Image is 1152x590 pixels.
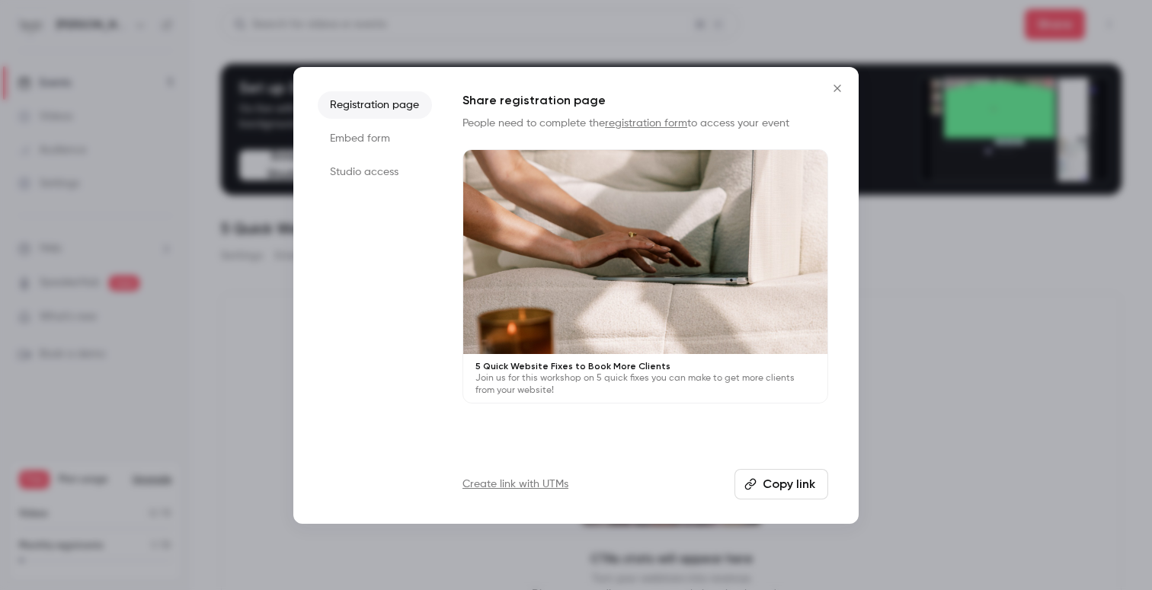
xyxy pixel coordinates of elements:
[462,149,828,404] a: 5 Quick Website Fixes to Book More ClientsJoin us for this workshop on 5 quick fixes you can make...
[318,91,432,119] li: Registration page
[475,372,815,397] p: Join us for this workshop on 5 quick fixes you can make to get more clients from your website!
[475,360,815,372] p: 5 Quick Website Fixes to Book More Clients
[734,469,828,499] button: Copy link
[822,73,853,104] button: Close
[318,158,432,186] li: Studio access
[605,118,687,129] a: registration form
[462,477,568,492] a: Create link with UTMs
[462,116,828,131] p: People need to complete the to access your event
[318,125,432,152] li: Embed form
[462,91,828,110] h1: Share registration page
